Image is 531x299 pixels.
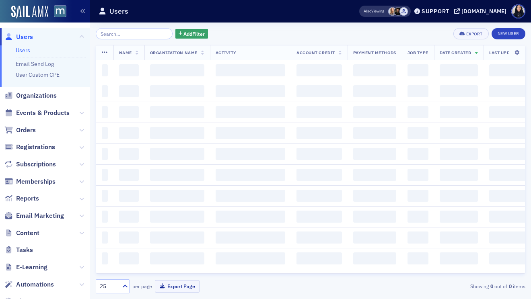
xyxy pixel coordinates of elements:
img: SailAMX [11,6,48,18]
span: ‌ [102,273,108,285]
span: ‌ [353,148,396,160]
span: ‌ [408,252,428,264]
span: ‌ [150,127,204,139]
span: ‌ [489,106,528,118]
span: ‌ [408,106,428,118]
span: Profile [511,4,525,18]
span: Last Updated [489,50,521,55]
div: [DOMAIN_NAME] [461,8,506,15]
span: ‌ [119,64,139,76]
a: Events & Products [4,109,70,117]
span: ‌ [408,64,428,76]
span: Registrations [16,143,55,152]
span: ‌ [150,148,204,160]
span: Name [119,50,132,55]
span: ‌ [216,231,286,244]
span: ‌ [408,231,428,244]
span: Events & Products [16,109,70,117]
span: ‌ [119,85,139,97]
span: ‌ [489,231,528,244]
span: ‌ [102,148,108,160]
span: ‌ [102,127,108,139]
a: Memberships [4,177,56,186]
span: ‌ [440,85,478,97]
strong: 0 [489,283,494,290]
span: Emily Trott [388,7,397,16]
span: Subscriptions [16,160,56,169]
span: ‌ [102,211,108,223]
img: SailAMX [54,5,66,18]
span: ‌ [150,231,204,244]
span: ‌ [216,85,286,97]
span: ‌ [353,252,396,264]
span: ‌ [353,231,396,244]
span: Organization Name [150,50,198,55]
span: Viewing [364,8,384,14]
span: ‌ [440,106,478,118]
span: ‌ [216,148,286,160]
span: Orders [16,126,36,135]
span: Account Credit [296,50,335,55]
span: ‌ [102,169,108,181]
h1: Users [109,6,128,16]
span: ‌ [408,148,428,160]
button: AddFilter [175,29,208,39]
span: ‌ [296,211,342,223]
span: ‌ [440,64,478,76]
button: Export [453,28,488,39]
span: ‌ [102,106,108,118]
span: ‌ [296,190,342,202]
span: ‌ [216,252,286,264]
span: ‌ [353,85,396,97]
span: ‌ [296,252,342,264]
strong: 0 [507,283,513,290]
span: Automations [16,280,54,289]
span: ‌ [489,190,528,202]
a: Tasks [4,246,33,254]
span: ‌ [408,169,428,181]
a: Email Send Log [16,60,54,68]
input: Search… [96,28,173,39]
span: ‌ [440,190,478,202]
span: ‌ [408,211,428,223]
a: View Homepage [48,5,66,19]
span: ‌ [216,190,286,202]
span: Job Type [408,50,428,55]
span: ‌ [119,231,139,244]
span: E-Learning [16,263,47,272]
span: ‌ [150,85,204,97]
span: ‌ [489,85,528,97]
span: ‌ [119,148,139,160]
span: ‌ [296,64,342,76]
span: ‌ [353,64,396,76]
span: ‌ [408,127,428,139]
span: ‌ [489,211,528,223]
span: Organizations [16,91,57,100]
button: Export Page [155,280,200,293]
span: ‌ [216,106,286,118]
span: ‌ [440,211,478,223]
span: ‌ [119,252,139,264]
span: ‌ [119,127,139,139]
span: ‌ [102,190,108,202]
span: ‌ [102,64,108,76]
span: ‌ [150,252,204,264]
a: Subscriptions [4,160,56,169]
span: ‌ [440,169,478,181]
span: ‌ [216,64,286,76]
span: ‌ [150,211,204,223]
span: ‌ [150,190,204,202]
span: ‌ [296,148,342,160]
span: ‌ [489,252,528,264]
a: Registrations [4,143,55,152]
a: User Custom CPE [16,71,60,78]
span: ‌ [216,169,286,181]
label: per page [132,283,152,290]
span: ‌ [150,64,204,76]
span: Reports [16,194,39,203]
span: ‌ [119,190,139,202]
span: ‌ [119,106,139,118]
span: ‌ [296,85,342,97]
span: ‌ [296,231,342,244]
div: Showing out of items [388,283,525,290]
